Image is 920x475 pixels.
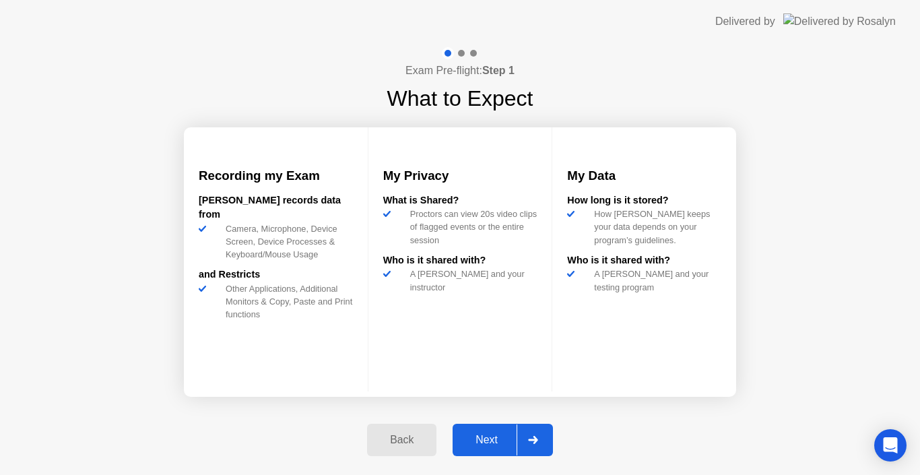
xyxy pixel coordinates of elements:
img: Delivered by Rosalyn [783,13,896,29]
button: Next [453,424,553,456]
div: Proctors can view 20s video clips of flagged events or the entire session [405,208,537,247]
button: Back [367,424,436,456]
h3: My Privacy [383,166,537,185]
div: A [PERSON_NAME] and your instructor [405,267,537,293]
h4: Exam Pre-flight: [405,63,515,79]
div: How long is it stored? [567,193,721,208]
div: A [PERSON_NAME] and your testing program [589,267,721,293]
div: Camera, Microphone, Device Screen, Device Processes & Keyboard/Mouse Usage [220,222,353,261]
div: Delivered by [715,13,775,30]
div: Who is it shared with? [383,253,537,268]
div: [PERSON_NAME] records data from [199,193,353,222]
div: What is Shared? [383,193,537,208]
h1: What to Expect [387,82,533,115]
div: Other Applications, Additional Monitors & Copy, Paste and Print functions [220,282,353,321]
div: Open Intercom Messenger [874,429,907,462]
div: How [PERSON_NAME] keeps your data depends on your program’s guidelines. [589,208,721,247]
b: Step 1 [482,65,515,76]
div: Back [371,434,432,446]
div: and Restricts [199,267,353,282]
h3: Recording my Exam [199,166,353,185]
div: Who is it shared with? [567,253,721,268]
div: Next [457,434,517,446]
h3: My Data [567,166,721,185]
